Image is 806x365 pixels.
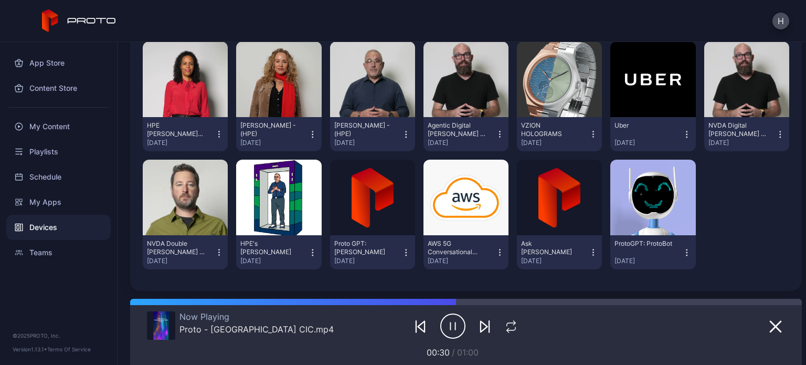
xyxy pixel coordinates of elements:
div: VZION HOLOGRAMS [521,121,579,138]
button: [PERSON_NAME] - (HPE)[DATE] [334,121,411,147]
div: [DATE] [614,139,682,147]
span: / [452,347,455,358]
button: HPE [PERSON_NAME] [GEOGRAPHIC_DATA][DATE] [147,121,224,147]
button: ProtoGPT: ProtoBot[DATE] [614,239,691,265]
a: Terms Of Service [47,346,91,352]
div: [DATE] [614,257,682,265]
div: Antonio Neri - (HPE) [334,121,392,138]
button: H [772,13,789,29]
div: NVDA Double Dan - (HPE) [147,239,205,256]
button: VZION HOLOGRAMS[DATE] [521,121,598,147]
div: [DATE] [521,257,589,265]
a: Playlists [6,139,111,164]
div: HPE's Antonio Nearly [240,239,298,256]
div: AWS 5G Conversational Persona [428,239,485,256]
button: Proto GPT: [PERSON_NAME][DATE] [334,239,411,265]
div: NVDA Digital Daniel - (HPE) [708,121,766,138]
button: NVDA Double [PERSON_NAME] - (HPE)[DATE] [147,239,224,265]
a: My Content [6,114,111,139]
div: Now Playing [179,311,334,322]
div: [DATE] [428,257,495,265]
button: Uber[DATE] [614,121,691,147]
div: © 2025 PROTO, Inc. [13,331,104,340]
div: Proto GPT: Andrea [334,239,392,256]
span: 00:30 [427,347,450,358]
div: [DATE] [708,139,776,147]
button: NVDA Digital [PERSON_NAME] - (HPE)[DATE] [708,121,785,147]
a: Devices [6,215,111,240]
button: HPE's [PERSON_NAME][DATE] [240,239,317,265]
div: [DATE] [147,257,215,265]
div: ProtoGPT: ProtoBot [614,239,672,248]
div: [DATE] [334,139,402,147]
a: App Store [6,50,111,76]
div: [DATE] [240,139,308,147]
button: Agentic Digital [PERSON_NAME] - (HPE)[DATE] [428,121,504,147]
button: AWS 5G Conversational Persona[DATE] [428,239,504,265]
a: Schedule [6,164,111,190]
span: Version 1.13.1 • [13,346,47,352]
div: Agentic Digital Daniel - (HPE) [428,121,485,138]
div: [DATE] [521,139,589,147]
div: [DATE] [240,257,308,265]
a: Teams [6,240,111,265]
div: [DATE] [428,139,495,147]
div: Lisa Kristine - (HPE) [240,121,298,138]
div: HPE Krista Singapore [147,121,205,138]
a: My Apps [6,190,111,215]
div: Ask Antonio [521,239,579,256]
span: 01:00 [457,347,479,358]
div: Uber [614,121,672,130]
a: Content Store [6,76,111,101]
button: [PERSON_NAME] - (HPE)[DATE] [240,121,317,147]
div: [DATE] [334,257,402,265]
div: [DATE] [147,139,215,147]
button: Ask [PERSON_NAME][DATE] [521,239,598,265]
div: Proto - Singapore CIC.mp4 [179,324,334,335]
